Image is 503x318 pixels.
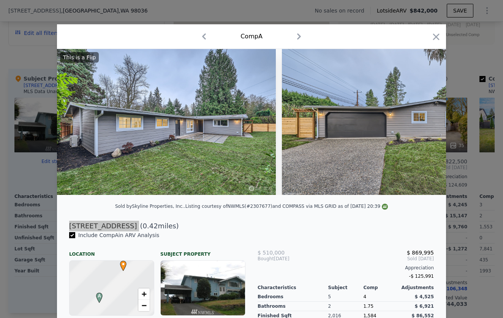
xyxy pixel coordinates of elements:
[94,293,99,297] div: A
[258,256,274,262] span: Bought
[57,49,276,195] img: Property Img
[143,222,158,230] span: 0.42
[142,289,147,299] span: +
[258,265,434,271] div: Appreciation
[382,204,388,210] img: NWMLS Logo
[328,292,364,302] div: 5
[328,285,364,291] div: Subject
[115,204,185,209] div: Sold by Skyline Properties, Inc. .
[409,274,434,279] span: -$ 125,991
[258,292,328,302] div: Bedrooms
[415,304,434,309] span: $ 6,921
[363,294,366,299] span: 4
[118,258,128,270] span: •
[69,245,154,257] div: Location
[328,302,364,311] div: 2
[316,256,434,262] span: Sold [DATE]
[258,256,316,262] div: [DATE]
[258,285,328,291] div: Characteristics
[160,245,245,257] div: Subject Property
[138,288,150,300] a: Zoom in
[118,261,123,265] div: •
[94,293,104,299] span: A
[363,285,399,291] div: Comp
[363,302,399,311] div: 1.75
[407,250,434,256] span: $ 869,995
[240,32,263,41] div: Comp A
[69,221,137,231] div: [STREET_ADDRESS]
[185,204,388,209] div: Listing courtesy of NWMLS (#2307677) and COMPASS via MLS GRID as of [DATE] 20:39
[399,285,434,291] div: Adjustments
[138,300,150,311] a: Zoom out
[282,49,501,195] img: Property Img
[258,302,328,311] div: Bathrooms
[415,294,434,299] span: $ 4,525
[75,232,162,238] span: Include Comp A in ARV Analysis
[258,250,285,256] span: $ 510,000
[137,221,179,231] span: ( miles)
[142,301,147,310] span: −
[60,52,99,63] div: This is a Flip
